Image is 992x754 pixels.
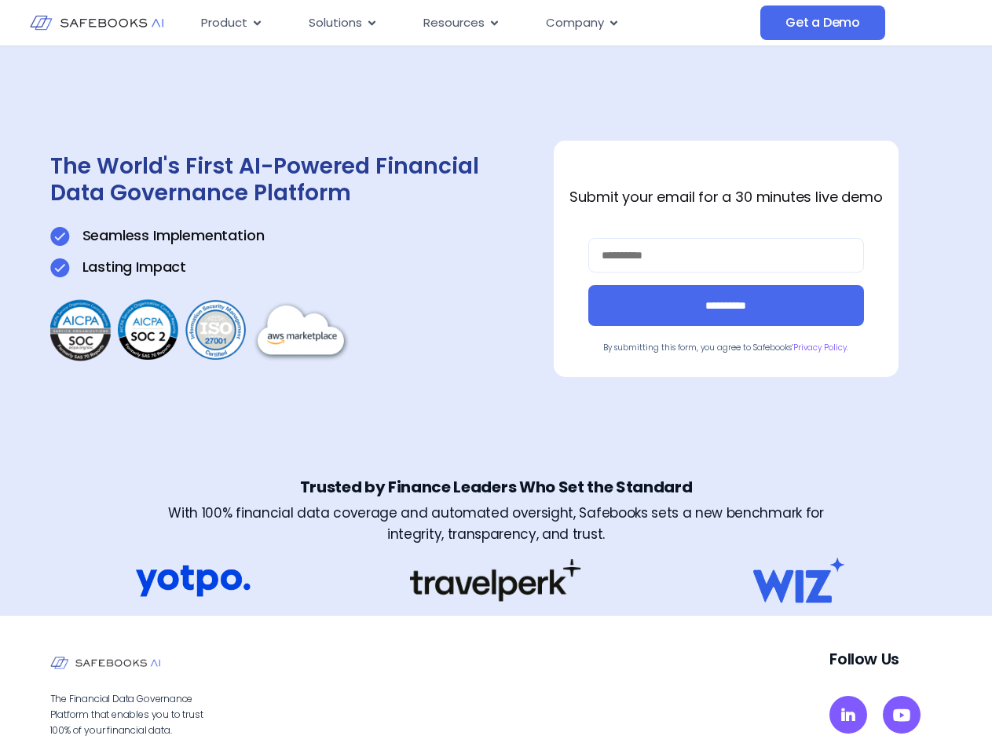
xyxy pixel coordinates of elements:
p: Seamless Implementation [82,226,265,245]
a: Privacy Policy [793,342,847,353]
img: Get a Demo 1 [50,227,70,246]
p: Lasting Impact [82,258,186,276]
span: Resources [423,14,485,32]
h3: With 100% financial data coverage and automated oversight, Safebooks sets a new benchmark for int... [148,503,843,545]
img: Get a Demo 5 [136,558,251,603]
h1: The World's First AI-Powered Financial Data Governance Platform [50,153,489,206]
span: Company [546,14,604,32]
strong: Submit your email for a 30 minutes live demo [569,187,882,207]
img: Get a Demo 7 [741,558,856,603]
nav: Menu [189,8,760,38]
p: The Financial Data Governance Platform that enables you to trust 100% of your financial data. [50,691,223,738]
a: Get a Demo [760,5,885,40]
img: Get a Demo 1 [50,258,70,277]
div: Menu Toggle [189,8,760,38]
img: Get a Demo 3 [50,297,353,364]
p: Follow Us [829,647,942,671]
span: Product [201,14,247,32]
p: By submitting this form, you agree to Safebooks’ . [588,342,864,353]
span: Get a Demo [785,15,860,31]
span: Solutions [309,14,362,32]
img: Get a Demo 6 [410,559,582,602]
